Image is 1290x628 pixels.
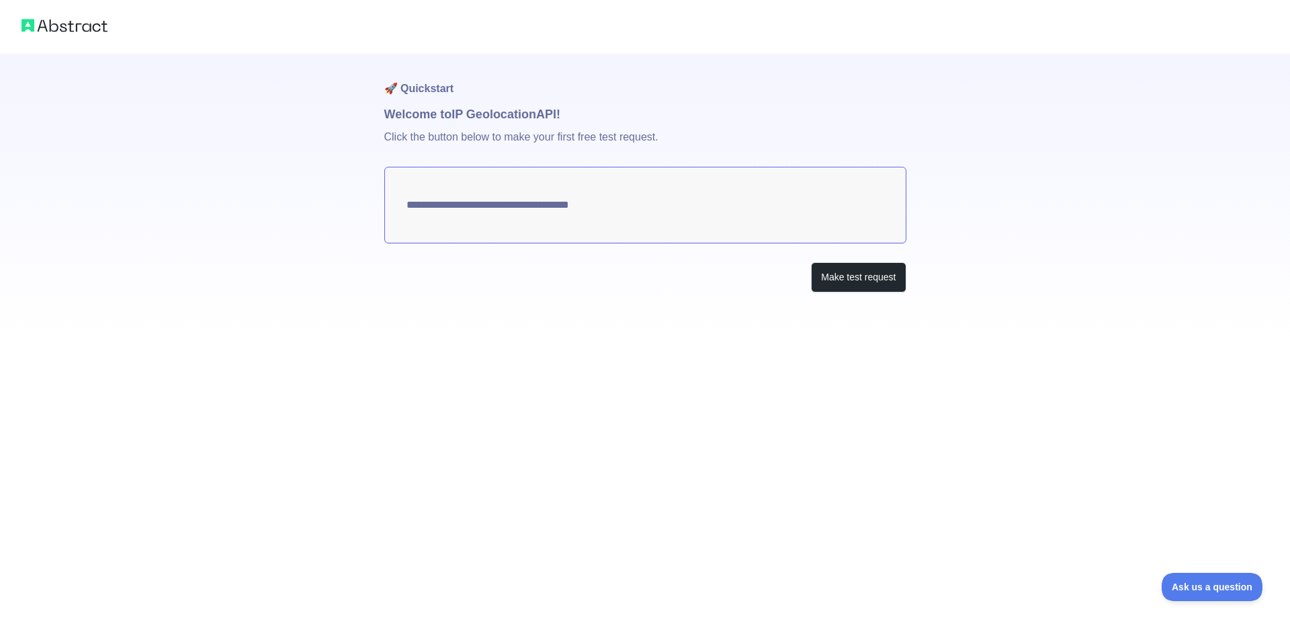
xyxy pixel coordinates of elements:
p: Click the button below to make your first free test request. [384,124,906,167]
iframe: Toggle Customer Support [1162,573,1263,601]
h1: Welcome to IP Geolocation API! [384,105,906,124]
img: Abstract logo [21,16,107,35]
button: Make test request [811,262,906,292]
h1: 🚀 Quickstart [384,54,906,105]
